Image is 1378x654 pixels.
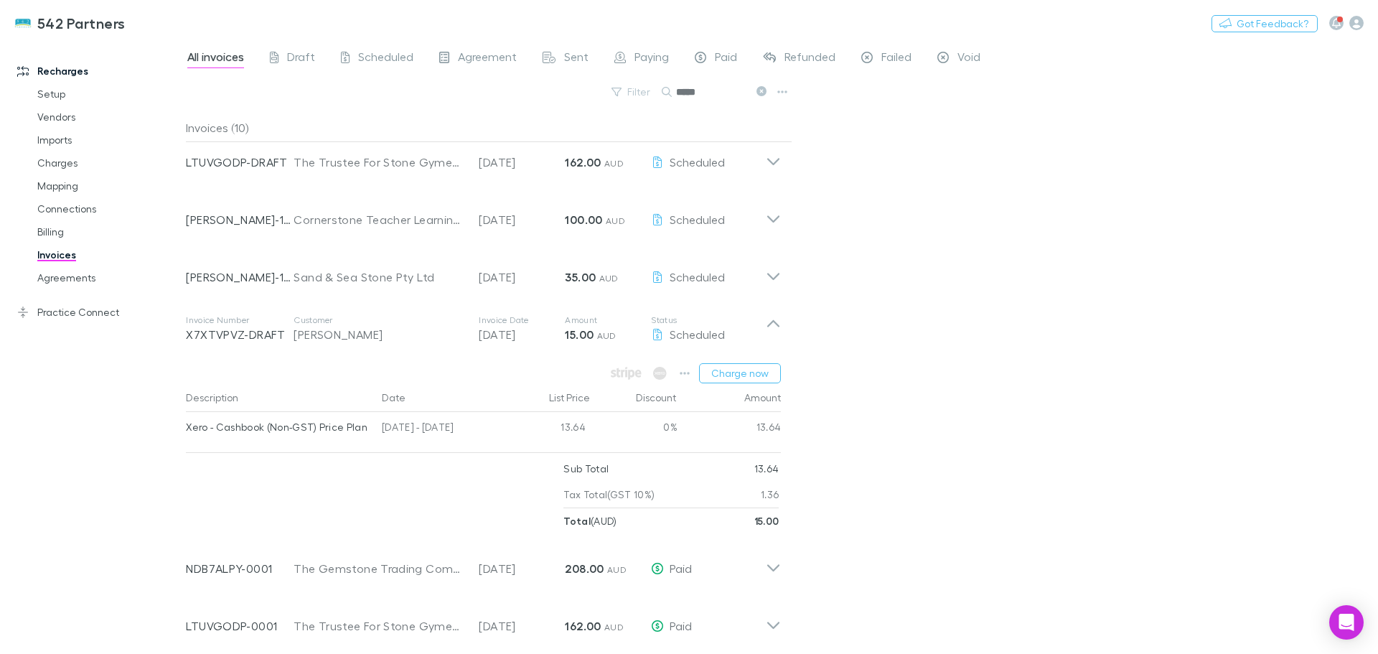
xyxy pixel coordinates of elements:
strong: 162.00 [565,619,601,633]
p: LTUVGODP-0001 [186,617,294,635]
button: Filter [604,83,659,101]
span: Available when invoice is finalised [650,363,670,383]
span: Scheduled [670,155,725,169]
p: NDB7ALPY-0001 [186,560,294,577]
strong: 162.00 [565,155,601,169]
span: Scheduled [670,212,725,226]
div: [DATE] - [DATE] [376,412,505,447]
span: Draft [287,50,315,68]
p: [DATE] [479,211,565,228]
span: Refunded [784,50,835,68]
p: Invoice Date [479,314,565,326]
strong: 15.00 [565,327,594,342]
strong: 100.00 [565,212,602,227]
span: Paid [670,561,692,575]
button: Charge now [699,363,781,383]
p: Tax Total (GST 10%) [563,482,655,508]
span: AUD [604,158,624,169]
span: AUD [607,564,627,575]
div: Sand & Sea Stone Pty Ltd [294,268,464,286]
p: Customer [294,314,464,326]
a: Charges [23,151,194,174]
span: Paid [670,619,692,632]
span: Scheduled [670,270,725,284]
div: Open Intercom Messenger [1329,605,1364,640]
span: AUD [599,273,619,284]
p: Status [651,314,766,326]
div: Invoice NumberX7XTVPVZ-DRAFTCustomer[PERSON_NAME]Invoice Date[DATE]Amount15.00 AUDStatusScheduled [174,300,792,358]
p: Amount [565,314,651,326]
a: Practice Connect [3,301,194,324]
p: 13.64 [754,456,779,482]
a: Recharges [3,60,194,83]
a: 542 Partners [6,6,134,40]
a: Connections [23,197,194,220]
div: 13.64 [678,412,782,447]
p: ( AUD ) [563,508,617,534]
p: [DATE] [479,154,565,171]
p: [DATE] [479,326,565,343]
p: [PERSON_NAME]-1418 [186,268,294,286]
a: Imports [23,129,194,151]
span: Paid [715,50,737,68]
h3: 542 Partners [37,14,126,32]
div: [PERSON_NAME]-1418Sand & Sea Stone Pty Ltd[DATE]35.00 AUDScheduled [174,243,792,300]
div: LTUVGODP-0001The Trustee For Stone Gymea Sales Unit Trust[DATE]162.00 AUDPaid [174,592,792,649]
a: Billing [23,220,194,243]
div: [PERSON_NAME]-1357Cornerstone Teacher Learning Pty Ltd[DATE]100.00 AUDScheduled [174,185,792,243]
div: NDB7ALPY-0001The Gemstone Trading Company Pty. Ltd.[DATE]208.00 AUDPaid [174,534,792,592]
p: Sub Total [563,456,609,482]
strong: Total [563,515,591,527]
img: 542 Partners's Logo [14,14,32,32]
div: The Trustee For Stone Gymea Sales Unit Trust [294,617,464,635]
p: [DATE] [479,268,565,286]
a: Vendors [23,106,194,129]
div: [PERSON_NAME] [294,326,464,343]
div: Cornerstone Teacher Learning Pty Ltd [294,211,464,228]
p: LTUVGODP-DRAFT [186,154,294,171]
strong: 35.00 [565,270,596,284]
span: Scheduled [670,327,725,341]
span: Agreement [458,50,517,68]
span: Void [957,50,980,68]
p: Invoice Number [186,314,294,326]
div: LTUVGODP-DRAFTThe Trustee For Stone Gymea Sales Unit Trust[DATE]162.00 AUDScheduled [174,128,792,185]
p: X7XTVPVZ-DRAFT [186,326,294,343]
div: The Trustee For Stone Gymea Sales Unit Trust [294,154,464,171]
p: [PERSON_NAME]-1357 [186,211,294,228]
div: Xero - Cashbook (Non-GST) Price Plan [186,412,370,442]
span: Sent [564,50,589,68]
span: Paying [634,50,669,68]
span: AUD [606,215,625,226]
a: Setup [23,83,194,106]
div: The Gemstone Trading Company Pty. Ltd. [294,560,464,577]
div: 0% [591,412,678,447]
span: All invoices [187,50,244,68]
p: 1.36 [761,482,779,508]
span: AUD [597,330,617,341]
strong: 208.00 [565,561,604,576]
button: Got Feedback? [1211,15,1318,32]
span: AUD [604,622,624,632]
p: [DATE] [479,560,565,577]
strong: 15.00 [754,515,779,527]
span: Scheduled [358,50,413,68]
a: Mapping [23,174,194,197]
a: Agreements [23,266,194,289]
div: 13.64 [505,412,591,447]
p: [DATE] [479,617,565,635]
span: Available when invoice is finalised [607,363,645,383]
a: Invoices [23,243,194,266]
span: Failed [881,50,911,68]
